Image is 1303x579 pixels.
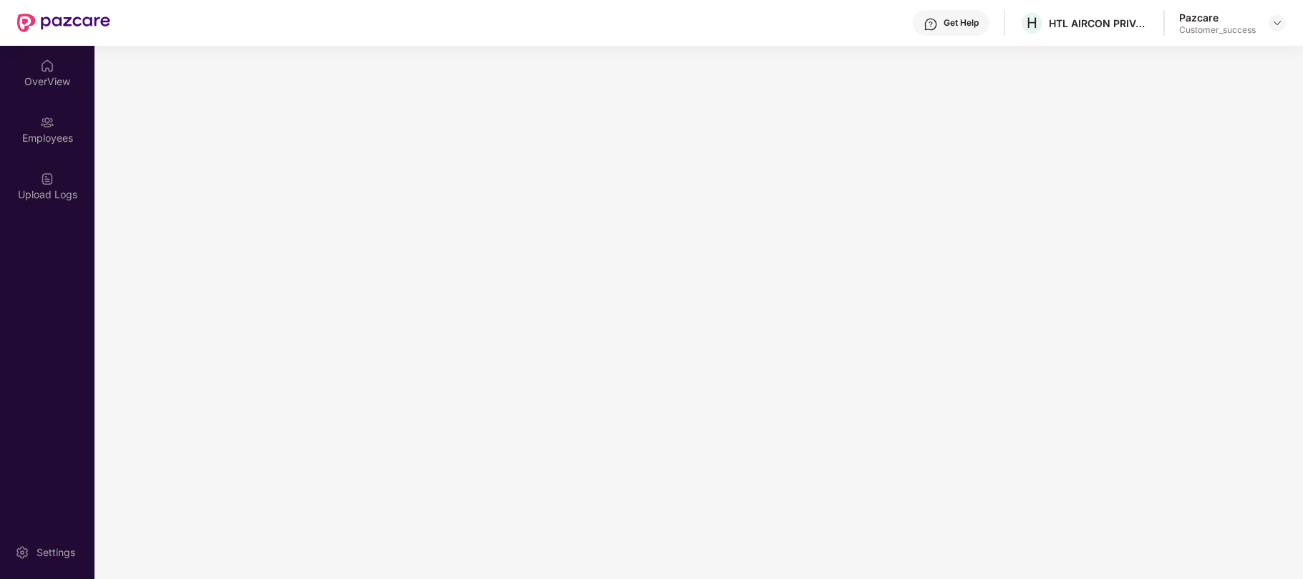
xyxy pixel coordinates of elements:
[40,115,54,130] img: svg+xml;base64,PHN2ZyBpZD0iRW1wbG95ZWVzIiB4bWxucz0iaHR0cDovL3d3dy53My5vcmcvMjAwMC9zdmciIHdpZHRoPS...
[924,17,938,31] img: svg+xml;base64,PHN2ZyBpZD0iSGVscC0zMngzMiIgeG1sbnM9Imh0dHA6Ly93d3cudzMub3JnLzIwMDAvc3ZnIiB3aWR0aD...
[40,59,54,73] img: svg+xml;base64,PHN2ZyBpZD0iSG9tZSIgeG1sbnM9Imh0dHA6Ly93d3cudzMub3JnLzIwMDAvc3ZnIiB3aWR0aD0iMjAiIG...
[32,545,79,560] div: Settings
[15,545,29,560] img: svg+xml;base64,PHN2ZyBpZD0iU2V0dGluZy0yMHgyMCIgeG1sbnM9Imh0dHA6Ly93d3cudzMub3JnLzIwMDAvc3ZnIiB3aW...
[1027,14,1037,31] span: H
[40,172,54,186] img: svg+xml;base64,PHN2ZyBpZD0iVXBsb2FkX0xvZ3MiIGRhdGEtbmFtZT0iVXBsb2FkIExvZ3MiIHhtbG5zPSJodHRwOi8vd3...
[1179,11,1256,24] div: Pazcare
[944,17,979,29] div: Get Help
[1049,16,1149,30] div: HTL AIRCON PRIVATE LIMITED
[1271,17,1283,29] img: svg+xml;base64,PHN2ZyBpZD0iRHJvcGRvd24tMzJ4MzIiIHhtbG5zPSJodHRwOi8vd3d3LnczLm9yZy8yMDAwL3N2ZyIgd2...
[1179,24,1256,36] div: Customer_success
[17,14,110,32] img: New Pazcare Logo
